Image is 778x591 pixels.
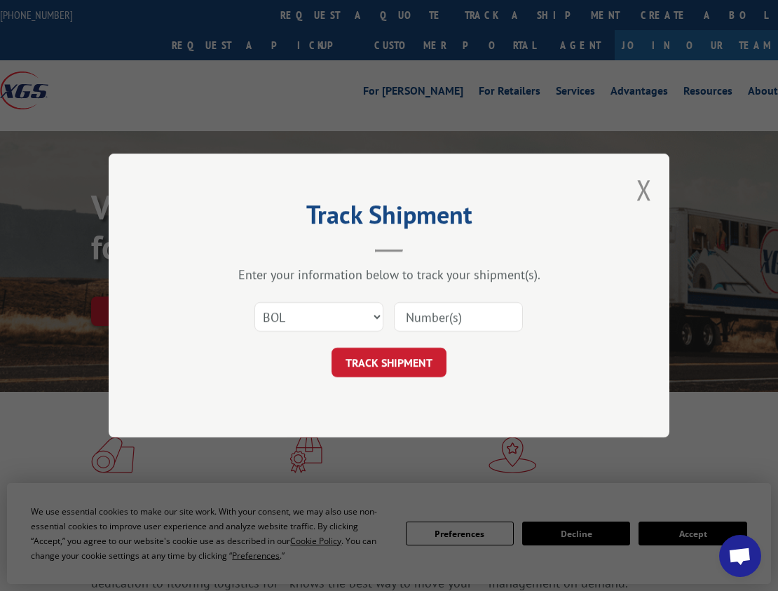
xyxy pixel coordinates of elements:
[179,205,599,231] h2: Track Shipment
[719,535,761,577] div: Open chat
[636,171,652,208] button: Close modal
[179,266,599,283] div: Enter your information below to track your shipment(s).
[394,302,523,332] input: Number(s)
[332,348,446,377] button: TRACK SHIPMENT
